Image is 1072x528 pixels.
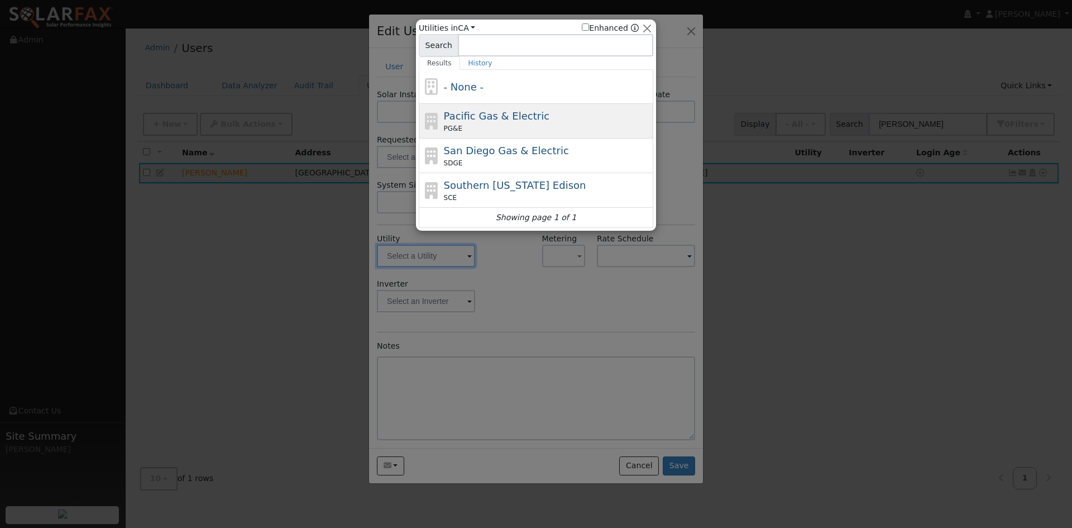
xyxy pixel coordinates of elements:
a: History [460,56,501,70]
span: PG&E [444,123,462,134]
span: Southern [US_STATE] Edison [444,179,586,191]
i: Showing page 1 of 1 [496,212,576,223]
span: Pacific Gas & Electric [444,110,549,122]
span: - None - [444,81,484,93]
span: SDGE [444,158,463,168]
a: Results [419,56,460,70]
span: Search [419,34,458,56]
span: SCE [444,193,457,203]
span: San Diego Gas & Electric [444,145,569,156]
